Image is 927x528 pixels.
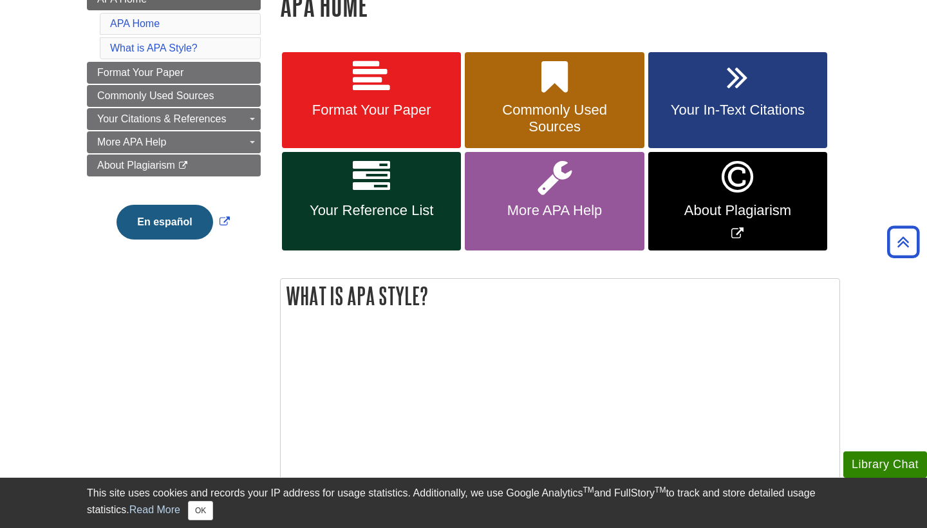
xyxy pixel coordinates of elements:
[87,131,261,153] a: More APA Help
[655,486,666,495] sup: TM
[87,62,261,84] a: Format Your Paper
[97,67,183,78] span: Format Your Paper
[583,486,594,495] sup: TM
[113,216,232,227] a: Link opens in new window
[883,233,924,250] a: Back to Top
[474,202,634,219] span: More APA Help
[97,137,166,147] span: More APA Help
[97,90,214,101] span: Commonly Used Sources
[110,18,160,29] a: APA Home
[87,155,261,176] a: About Plagiarism
[178,162,189,170] i: This link opens in a new window
[282,52,461,149] a: Format Your Paper
[117,205,212,240] button: En español
[658,202,818,219] span: About Plagiarism
[474,102,634,135] span: Commonly Used Sources
[97,160,175,171] span: About Plagiarism
[110,42,198,53] a: What is APA Style?
[87,486,840,520] div: This site uses cookies and records your IP address for usage statistics. Additionally, we use Goo...
[129,504,180,515] a: Read More
[465,52,644,149] a: Commonly Used Sources
[282,152,461,250] a: Your Reference List
[843,451,927,478] button: Library Chat
[292,102,451,118] span: Format Your Paper
[87,85,261,107] a: Commonly Used Sources
[87,108,261,130] a: Your Citations & References
[648,52,827,149] a: Your In-Text Citations
[648,152,827,250] a: Link opens in new window
[658,102,818,118] span: Your In-Text Citations
[97,113,226,124] span: Your Citations & References
[465,152,644,250] a: More APA Help
[292,202,451,219] span: Your Reference List
[188,501,213,520] button: Close
[281,279,839,313] h2: What is APA Style?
